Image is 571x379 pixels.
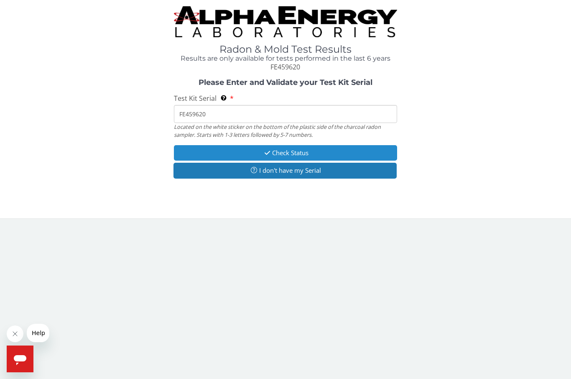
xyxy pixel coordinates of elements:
h4: Results are only available for tests performed in the last 6 years [174,55,397,62]
span: Test Kit Serial [174,94,217,103]
strong: Please Enter and Validate your Test Kit Serial [199,78,372,87]
button: I don't have my Serial [173,163,397,178]
iframe: Button to launch messaging window [7,346,33,372]
iframe: Close message [7,325,23,342]
button: Check Status [174,145,397,161]
img: TightCrop.jpg [174,6,397,37]
span: FE459620 [270,62,300,72]
h1: Radon & Mold Test Results [174,44,397,55]
div: Located on the white sticker on the bottom of the plastic side of the charcoal radon sampler. Sta... [174,123,397,138]
iframe: Message from company [27,324,49,342]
